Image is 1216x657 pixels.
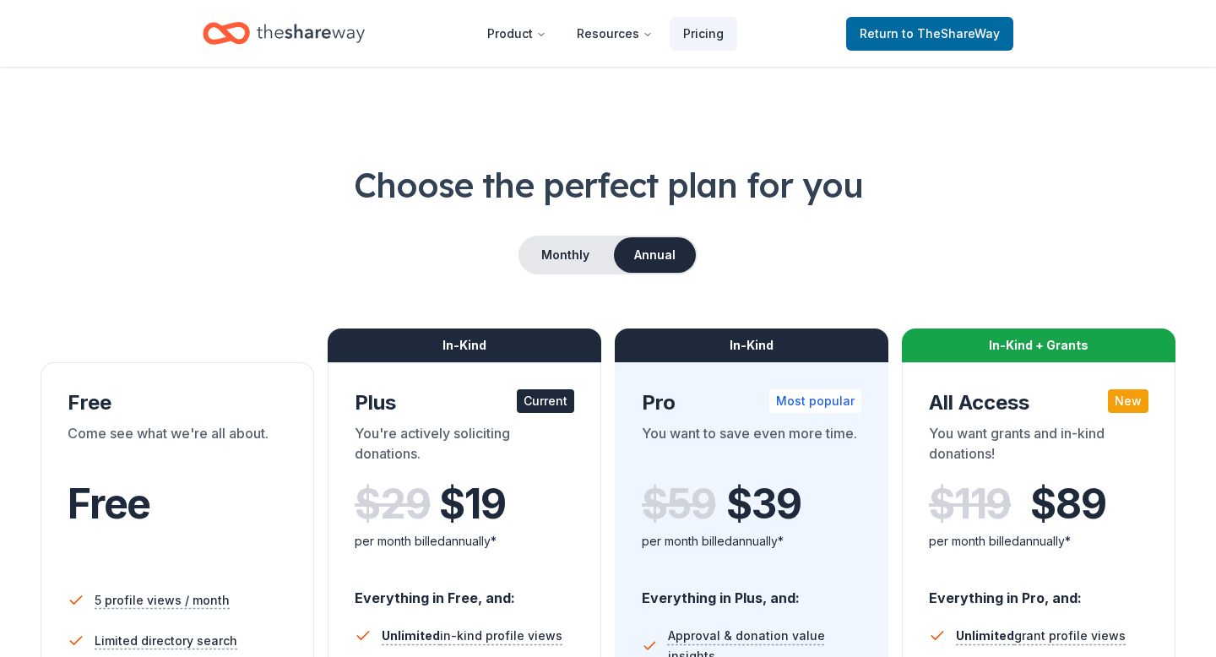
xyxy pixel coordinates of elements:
[520,237,611,273] button: Monthly
[614,237,696,273] button: Annual
[517,389,574,413] div: Current
[41,161,1175,209] h1: Choose the perfect plan for you
[95,590,230,611] span: 5 profile views / month
[1030,481,1105,528] span: $ 89
[902,26,1000,41] span: to TheShareWay
[902,328,1175,362] div: In-Kind + Grants
[382,628,440,643] span: Unlimited
[615,328,888,362] div: In-Kind
[439,481,505,528] span: $ 19
[203,14,365,53] a: Home
[642,573,861,609] div: Everything in Plus, and:
[355,423,574,470] div: You're actively soliciting donations.
[68,423,287,470] div: Come see what we're all about.
[956,628,1014,643] span: Unlimited
[563,17,666,51] button: Resources
[769,389,861,413] div: Most popular
[929,531,1148,551] div: per month billed annually*
[929,573,1148,609] div: Everything in Pro, and:
[929,423,1148,470] div: You want grants and in-kind donations!
[474,14,737,53] nav: Main
[95,631,237,651] span: Limited directory search
[355,389,574,416] div: Plus
[328,328,601,362] div: In-Kind
[860,24,1000,44] span: Return
[382,628,562,643] span: in-kind profile views
[1108,389,1148,413] div: New
[355,531,574,551] div: per month billed annually*
[846,17,1013,51] a: Returnto TheShareWay
[474,17,560,51] button: Product
[642,423,861,470] div: You want to save even more time.
[642,389,861,416] div: Pro
[68,389,287,416] div: Free
[642,531,861,551] div: per month billed annually*
[956,628,1126,643] span: grant profile views
[355,573,574,609] div: Everything in Free, and:
[726,481,801,528] span: $ 39
[68,479,150,529] span: Free
[929,389,1148,416] div: All Access
[670,17,737,51] a: Pricing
